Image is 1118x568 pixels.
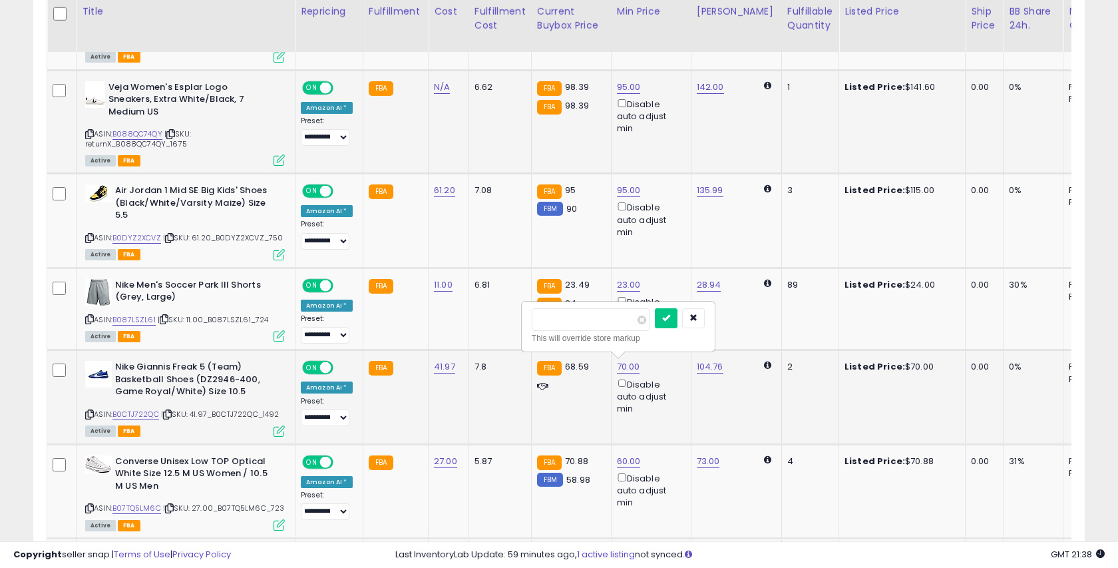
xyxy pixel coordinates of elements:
span: | SKU: returnX_B088QC74QY_1675 [85,129,191,148]
span: ON [303,362,320,374]
div: ASIN: [85,81,285,165]
div: This will override store markup [532,332,705,345]
div: $141.60 [844,81,955,93]
div: 0% [1009,184,1053,196]
small: FBM [537,202,563,216]
div: FBM: 3 [1069,291,1113,303]
small: FBA [537,100,562,115]
a: B088QC74QY [112,129,162,140]
div: FBA: 0 [1069,455,1113,467]
a: 11.00 [434,278,453,292]
div: Preset: [301,397,353,427]
a: 23.00 [617,278,641,292]
span: 2025-10-12 21:38 GMT [1051,548,1105,561]
div: Disable auto adjust min [617,294,681,332]
span: ON [303,456,320,467]
span: FBA [118,426,140,437]
span: All listings currently available for purchase on Amazon [85,426,116,437]
span: FBA [118,520,140,531]
div: Ship Price [971,5,998,33]
span: | SKU: 27.00_B07TQ5LM6C_723 [163,503,285,513]
div: FBM: 8 [1069,196,1113,208]
span: ON [303,82,320,93]
div: $24.00 [844,279,955,291]
span: 98.39 [565,99,589,112]
a: 73.00 [697,455,720,468]
div: [PERSON_NAME] [697,5,776,19]
span: 68.59 [565,360,589,373]
small: FBA [537,184,562,199]
small: FBA [369,279,393,294]
a: 60.00 [617,455,641,468]
div: Amazon AI * [301,205,353,217]
div: Title [82,5,289,19]
span: OFF [331,362,353,374]
img: 31FFllcNOBL._SL40_.jpg [85,184,112,202]
div: Fulfillment Cost [474,5,526,33]
div: Amazon AI * [301,476,353,488]
div: 30% [1009,279,1053,291]
i: Calculated using Dynamic Max Price. [764,81,771,90]
div: ASIN: [85,361,285,435]
div: FBA: 5 [1069,184,1113,196]
span: All listings currently available for purchase on Amazon [85,520,116,531]
a: 142.00 [697,81,724,94]
a: 61.20 [434,184,455,197]
span: All listings currently available for purchase on Amazon [85,331,116,342]
span: 95 [565,184,576,196]
a: 41.97 [434,360,455,374]
img: 21aytnApiAL._SL40_.jpg [85,81,105,108]
a: Terms of Use [114,548,170,561]
b: Air Jordan 1 Mid SE Big Kids' Shoes (Black/White/Varsity Maize) Size 5.5 [115,184,277,225]
span: | SKU: 61.20_B0DYZ2XCVZ_750 [163,232,283,243]
span: All listings currently available for purchase on Amazon [85,155,116,166]
div: 4 [787,455,829,467]
div: 6.62 [474,81,521,93]
div: FBM: 2 [1069,467,1113,479]
a: 95.00 [617,81,641,94]
div: ASIN: [85,184,285,258]
span: 98.39 [565,81,589,93]
a: N/A [434,81,450,94]
div: 0.00 [971,361,993,373]
span: OFF [331,280,353,291]
div: Amazon AI * [301,300,353,312]
div: Current Buybox Price [537,5,606,33]
b: Listed Price: [844,81,905,93]
b: Converse Unisex Low TOP Optical White Size 12.5 M US Women / 10.5 M US Men [115,455,277,496]
div: FBM: 8 [1069,93,1113,105]
div: Preset: [301,314,353,344]
div: 5.87 [474,455,521,467]
div: $70.00 [844,361,955,373]
span: All listings currently available for purchase on Amazon [85,51,116,63]
small: FBA [537,298,562,312]
span: OFF [331,186,353,197]
div: Amazon AI * [301,102,353,114]
div: 31% [1009,455,1053,467]
span: 24 [565,297,576,310]
div: $70.88 [844,455,955,467]
span: | SKU: 11.00_B087LSZL61_724 [158,314,269,325]
a: 95.00 [617,184,641,197]
div: FBA: 9 [1069,81,1113,93]
div: ASIN: [85,279,285,341]
div: Disable auto adjust min [617,377,681,415]
div: 0% [1009,361,1053,373]
small: FBM [537,473,563,487]
div: 7.8 [474,361,521,373]
b: Veja Women's Esplar Logo Sneakers, Extra White/Black, 7 Medium US [108,81,270,122]
div: 1 [787,81,829,93]
div: 6.81 [474,279,521,291]
div: Amazon AI * [301,382,353,394]
div: FBA: 4 [1069,361,1113,373]
img: 41vPvdqIGsL._SL40_.jpg [85,455,112,473]
div: seller snap | | [13,549,231,561]
span: ON [303,280,320,291]
div: Preset: [301,117,353,146]
small: FBA [369,81,393,96]
small: FBA [537,455,562,470]
span: OFF [331,82,353,93]
div: 0.00 [971,279,993,291]
div: 0% [1009,81,1053,93]
span: FBA [118,155,140,166]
